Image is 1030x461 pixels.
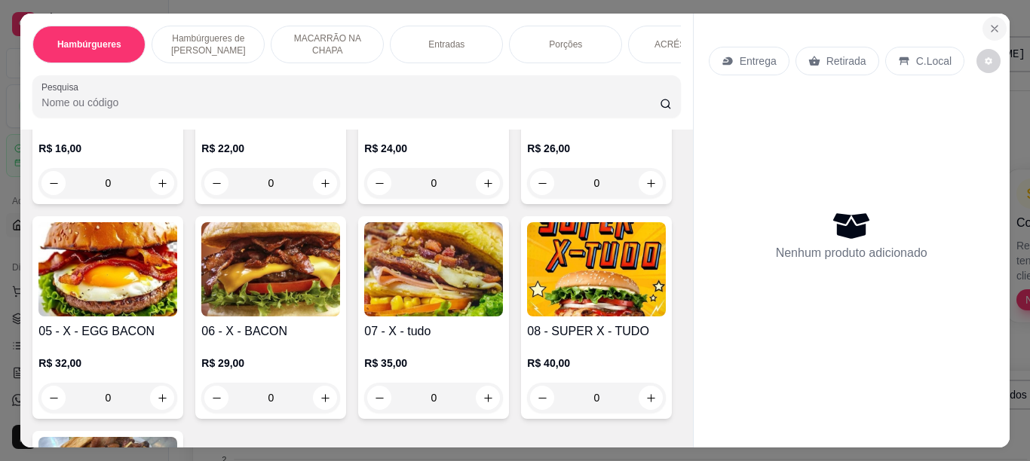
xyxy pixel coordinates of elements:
[367,171,391,195] button: decrease-product-quantity
[150,386,174,410] button: increase-product-quantity
[826,53,866,69] p: Retirada
[41,81,84,93] label: Pesquisa
[201,141,340,156] p: R$ 22,00
[313,171,337,195] button: increase-product-quantity
[476,171,500,195] button: increase-product-quantity
[364,222,503,316] img: product-image
[38,356,177,371] p: R$ 32,00
[364,141,503,156] p: R$ 24,00
[527,141,666,156] p: R$ 26,00
[164,32,252,56] p: Hambúrgueres de [PERSON_NAME]
[57,38,121,50] p: Hambúrgueres
[284,32,371,56] p: MACARRÃO NA CHAPA
[364,356,503,371] p: R$ 35,00
[38,222,177,316] img: product-image
[916,53,952,69] p: C.Local
[201,222,340,316] img: product-image
[530,171,554,195] button: decrease-product-quantity
[367,386,391,410] button: decrease-product-quantity
[639,386,663,410] button: increase-product-quantity
[527,322,666,340] h4: 08 - SUPER X - TUDO
[428,38,464,50] p: Entradas
[654,38,716,50] p: ACRÉSCIMOS
[41,386,66,410] button: decrease-product-quantity
[364,322,503,340] h4: 07 - X - tudo
[38,322,177,340] h4: 05 - X - EGG BACON
[313,386,337,410] button: increase-product-quantity
[41,95,660,110] input: Pesquisa
[41,171,66,195] button: decrease-product-quantity
[776,244,927,262] p: Nenhum produto adicionado
[204,171,228,195] button: decrease-product-quantity
[527,356,666,371] p: R$ 40,00
[740,53,777,69] p: Entrega
[549,38,582,50] p: Porções
[530,386,554,410] button: decrease-product-quantity
[476,386,500,410] button: increase-product-quantity
[150,171,174,195] button: increase-product-quantity
[38,141,177,156] p: R$ 16,00
[527,222,666,316] img: product-image
[204,386,228,410] button: decrease-product-quantity
[201,356,340,371] p: R$ 29,00
[982,17,1007,41] button: Close
[639,171,663,195] button: increase-product-quantity
[976,49,1001,73] button: decrease-product-quantity
[201,322,340,340] h4: 06 - X - BACON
